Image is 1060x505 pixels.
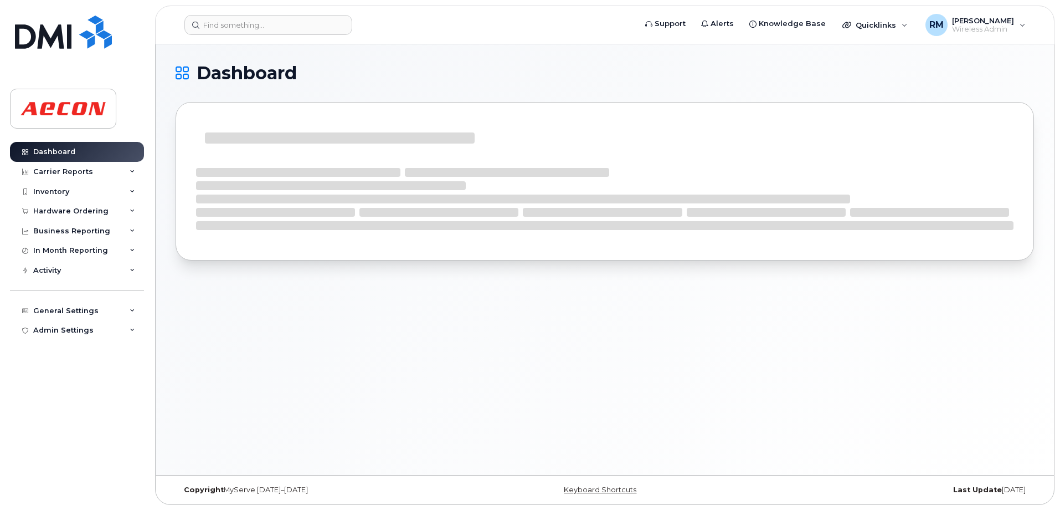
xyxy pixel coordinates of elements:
strong: Last Update [953,486,1002,494]
div: MyServe [DATE]–[DATE] [176,486,462,494]
div: [DATE] [748,486,1034,494]
strong: Copyright [184,486,224,494]
a: Keyboard Shortcuts [564,486,636,494]
span: Dashboard [197,65,297,81]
